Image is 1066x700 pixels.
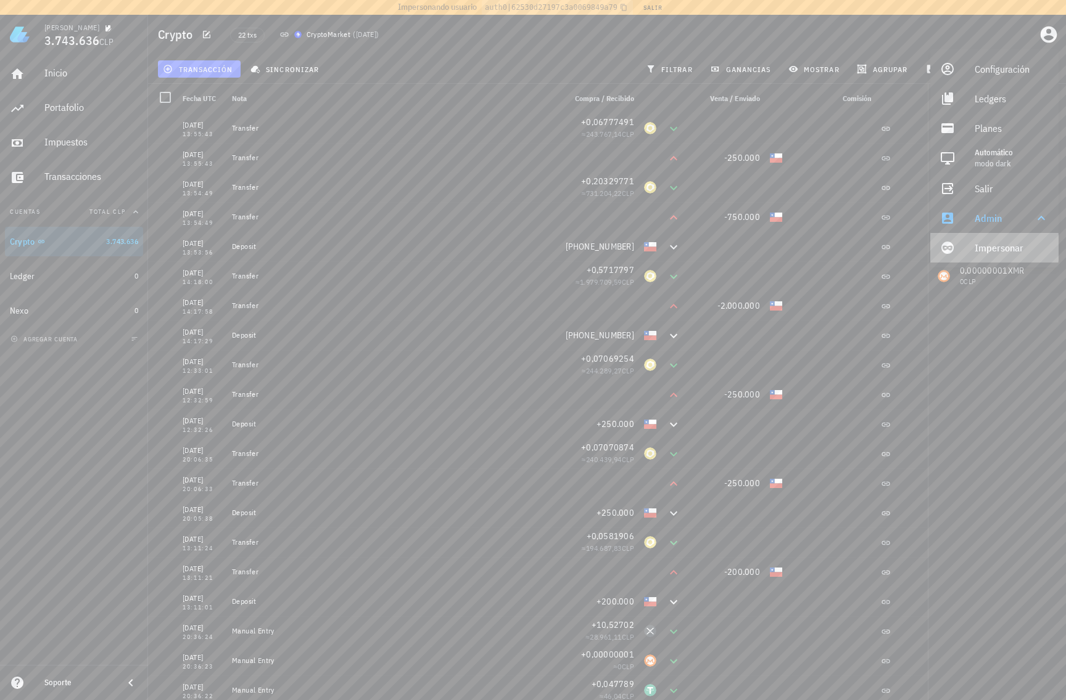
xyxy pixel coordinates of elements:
[183,427,222,433] div: 12:32:26
[158,60,241,78] button: transacción
[644,181,656,193] div: PAXG-icon
[930,203,1059,233] div: Admin
[783,60,847,78] button: mostrar
[705,60,779,78] button: ganancias
[975,57,1049,81] div: Configuración
[183,474,222,486] div: [DATE]
[232,478,555,488] div: Transfer
[622,632,634,641] span: CLP
[587,531,635,542] span: +0,0581906
[44,171,138,182] div: Transacciones
[44,67,138,79] div: Inicio
[183,296,222,309] div: [DATE]
[622,189,634,198] span: CLP
[183,533,222,545] div: [DATE]
[232,596,555,606] div: Deposit
[183,634,222,640] div: 20:36:24
[10,237,35,247] div: Crypto
[99,36,114,47] span: CLP
[7,333,83,345] button: agregar cuenta
[582,129,634,139] span: ≈
[232,123,555,133] div: Transfer
[183,651,222,664] div: [DATE]
[183,457,222,463] div: 20:06:35
[791,64,840,74] span: mostrar
[586,129,622,139] span: 243.767,14
[183,385,222,397] div: [DATE]
[644,507,656,519] div: CLP-icon
[183,545,222,551] div: 13:11:24
[581,353,634,364] span: +0,07069254
[975,176,1049,201] div: Salir
[183,503,222,516] div: [DATE]
[232,94,247,103] span: Nota
[183,604,222,611] div: 13:11:01
[44,23,99,33] div: [PERSON_NAME]
[597,507,634,518] span: +250.000
[232,212,555,222] div: Transfer
[644,122,656,134] div: PAXG-icon
[183,622,222,634] div: [DATE]
[232,330,555,340] div: Deposit
[644,654,656,667] div: XMR-icon
[44,136,138,148] div: Impuestos
[975,158,1010,169] span: modo Dark
[852,60,915,78] button: agrupar
[585,632,634,641] span: ≈
[183,250,222,256] div: 13:53:56
[232,360,555,370] div: Transfer
[5,227,143,256] a: Crypto 3.743.636
[183,516,222,522] div: 20:05:38
[183,161,222,167] div: 13:55:43
[686,84,765,113] div: Venta / Enviado
[183,326,222,338] div: [DATE]
[560,84,639,113] div: Compra / Recibido
[566,241,635,252] span: [PHONE_NUMBER]
[10,25,30,44] img: LedgiFi
[644,684,656,696] div: USDT-icon
[586,543,622,553] span: 194.687,83
[644,595,656,608] div: CLP-icon
[644,447,656,460] div: PAXG-icon
[641,60,700,78] button: filtrar
[183,119,222,131] div: [DATE]
[183,397,222,404] div: 12:32:59
[638,1,668,14] button: Salir
[44,678,114,688] div: Soporte
[178,84,227,113] div: Fecha UTC
[44,102,138,113] div: Portafolio
[724,152,760,163] span: -250.000
[13,335,78,343] span: agregar cuenta
[183,149,222,161] div: [DATE]
[183,664,222,670] div: 20:36:23
[586,189,622,198] span: 731.204,22
[975,116,1049,140] div: Planes
[183,681,222,693] div: [DATE]
[590,632,622,641] span: 28.961,11
[586,455,622,464] span: 240.439,94
[246,60,327,78] button: sincronizar
[232,567,555,577] div: Transfer
[586,366,622,375] span: 244.289,27
[581,116,634,128] span: +0,06777491
[183,178,222,190] div: [DATE]
[770,299,782,312] div: CLP-icon
[183,563,222,575] div: [DATE]
[644,418,656,430] div: CLP-icon
[183,368,222,374] div: 12:33:01
[5,197,143,227] button: CuentasTotal CLP
[597,418,634,429] span: +250.000
[232,242,555,251] div: Deposit
[227,84,560,113] div: Nota
[183,415,222,427] div: [DATE]
[89,208,126,216] span: Total CLP
[644,536,656,548] div: PAXG-icon
[307,28,351,41] div: CryptoMarket
[975,206,1019,230] div: Admin
[644,240,656,253] div: CLP-icon
[253,64,319,74] span: sincronizar
[5,94,143,123] a: Portafolio
[582,543,634,553] span: ≈
[232,508,555,518] div: Deposit
[770,211,782,223] div: CLP-icon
